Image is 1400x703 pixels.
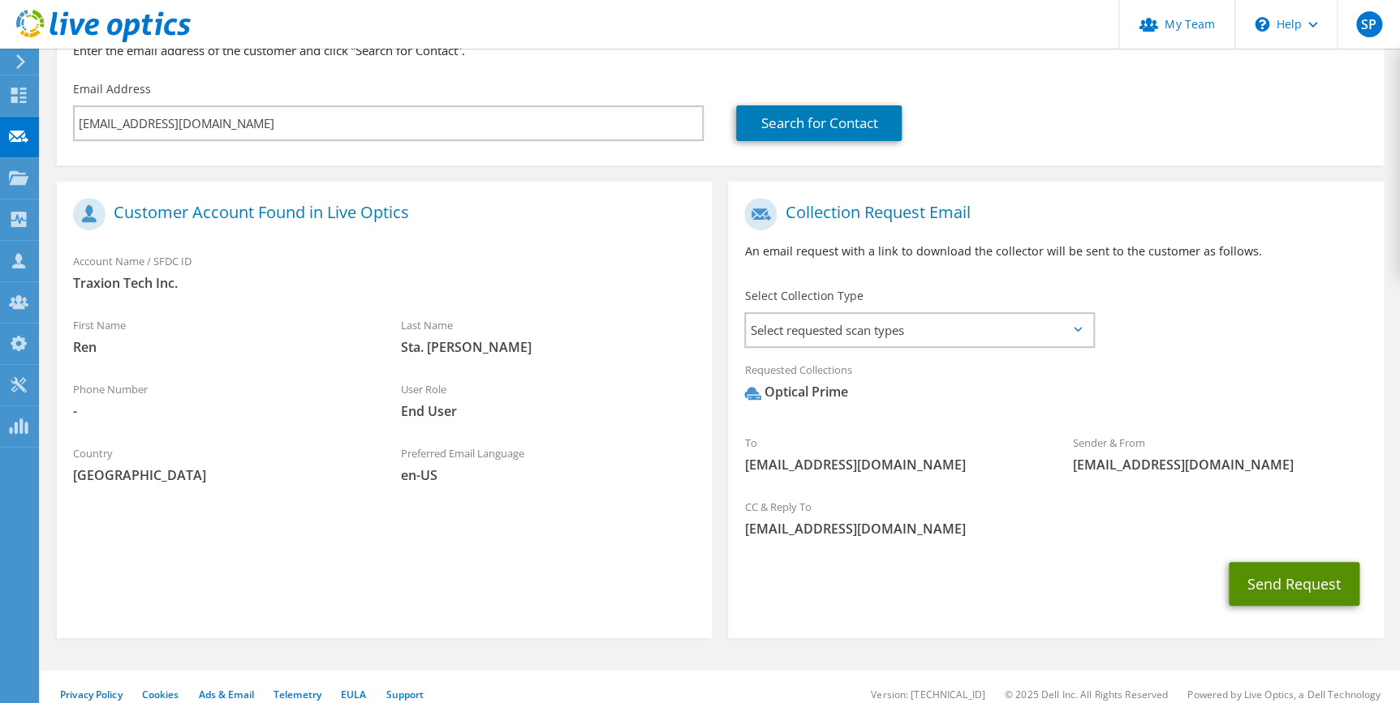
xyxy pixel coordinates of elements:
[746,314,1092,346] span: Select requested scan types
[73,198,687,230] h1: Customer Account Found in Live Optics
[744,456,1040,474] span: [EMAIL_ADDRESS][DOMAIN_NAME]
[728,426,1056,482] div: To
[385,436,713,492] div: Preferred Email Language
[142,688,179,701] a: Cookies
[60,688,123,701] a: Privacy Policy
[274,688,321,701] a: Telemetry
[1229,562,1359,606] button: Send Request
[1356,11,1382,37] span: SP
[199,688,254,701] a: Ads & Email
[728,490,1383,546] div: CC & Reply To
[1056,426,1384,482] div: Sender & From
[1005,688,1168,701] li: © 2025 Dell Inc. All Rights Reserved
[341,688,366,701] a: EULA
[744,288,863,304] label: Select Collection Type
[73,41,1368,59] h3: Enter the email address of the customer and click “Search for Contact”.
[73,402,368,420] span: -
[57,436,385,492] div: Country
[736,105,902,141] a: Search for Contact
[401,466,696,484] span: en-US
[744,242,1367,260] p: An email request with a link to download the collector will be sent to the customer as follows.
[385,308,713,364] div: Last Name
[1072,456,1368,474] span: [EMAIL_ADDRESS][DOMAIN_NAME]
[744,383,847,401] div: Optical Prime
[1187,688,1381,701] li: Powered by Live Optics, a Dell Technology
[57,244,712,300] div: Account Name / SFDC ID
[744,520,1367,538] span: [EMAIL_ADDRESS][DOMAIN_NAME]
[73,466,368,484] span: [GEOGRAPHIC_DATA]
[73,81,151,97] label: Email Address
[401,402,696,420] span: End User
[401,338,696,356] span: Sta. [PERSON_NAME]
[744,198,1359,230] h1: Collection Request Email
[871,688,985,701] li: Version: [TECHNICAL_ID]
[385,372,713,428] div: User Role
[1255,17,1269,32] svg: \n
[386,688,424,701] a: Support
[57,372,385,428] div: Phone Number
[73,274,696,292] span: Traxion Tech Inc.
[728,353,1383,418] div: Requested Collections
[57,308,385,364] div: First Name
[73,338,368,356] span: Ren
